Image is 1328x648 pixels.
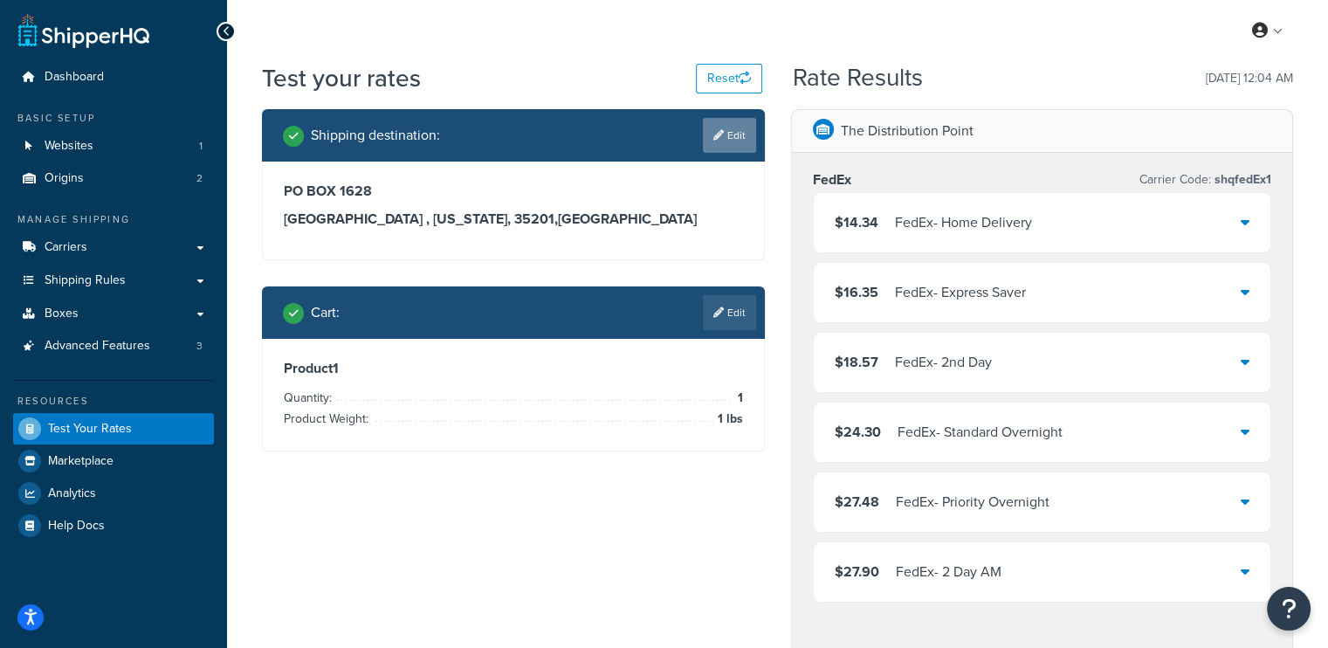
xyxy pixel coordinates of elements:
[199,139,203,154] span: 1
[13,111,214,126] div: Basic Setup
[703,118,756,153] a: Edit
[284,210,743,228] h3: [GEOGRAPHIC_DATA] , [US_STATE], 35201 , [GEOGRAPHIC_DATA]
[835,212,878,232] span: $14.34
[284,389,336,407] span: Quantity:
[895,210,1032,235] div: FedEx - Home Delivery
[13,162,214,195] li: Origins
[713,409,743,430] span: 1 lbs
[835,282,878,302] span: $16.35
[835,422,881,442] span: $24.30
[45,139,93,154] span: Websites
[45,171,84,186] span: Origins
[13,298,214,330] a: Boxes
[48,486,96,501] span: Analytics
[13,510,214,541] a: Help Docs
[835,562,879,582] span: $27.90
[45,339,150,354] span: Advanced Features
[896,560,1001,584] div: FedEx - 2 Day AM
[48,454,114,469] span: Marketplace
[733,388,743,409] span: 1
[262,61,421,95] h1: Test your rates
[13,212,214,227] div: Manage Shipping
[13,394,214,409] div: Resources
[13,478,214,509] a: Analytics
[13,61,214,93] a: Dashboard
[13,130,214,162] a: Websites1
[13,330,214,362] li: Advanced Features
[703,295,756,330] a: Edit
[311,128,440,143] h2: Shipping destination :
[45,240,87,255] span: Carriers
[1267,587,1311,631] button: Open Resource Center
[13,445,214,477] a: Marketplace
[696,64,762,93] button: Reset
[841,119,974,143] p: The Distribution Point
[48,422,132,437] span: Test Your Rates
[1211,170,1271,189] span: shqfedEx1
[13,130,214,162] li: Websites
[284,183,743,200] h3: PO BOX 1628
[45,273,126,288] span: Shipping Rules
[898,420,1063,445] div: FedEx - Standard Overnight
[895,350,992,375] div: FedEx - 2nd Day
[835,492,879,512] span: $27.48
[196,339,203,354] span: 3
[1206,66,1293,91] p: [DATE] 12:04 AM
[13,330,214,362] a: Advanced Features3
[196,171,203,186] span: 2
[13,231,214,264] a: Carriers
[813,171,851,189] h3: FedEx
[284,360,743,377] h3: Product 1
[835,352,878,372] span: $18.57
[284,410,373,428] span: Product Weight:
[48,519,105,534] span: Help Docs
[311,305,340,321] h2: Cart :
[13,413,214,445] a: Test Your Rates
[1139,168,1271,192] p: Carrier Code:
[13,265,214,297] a: Shipping Rules
[45,307,79,321] span: Boxes
[896,490,1049,514] div: FedEx - Priority Overnight
[793,65,923,92] h2: Rate Results
[45,70,104,85] span: Dashboard
[895,280,1026,305] div: FedEx - Express Saver
[13,162,214,195] a: Origins2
